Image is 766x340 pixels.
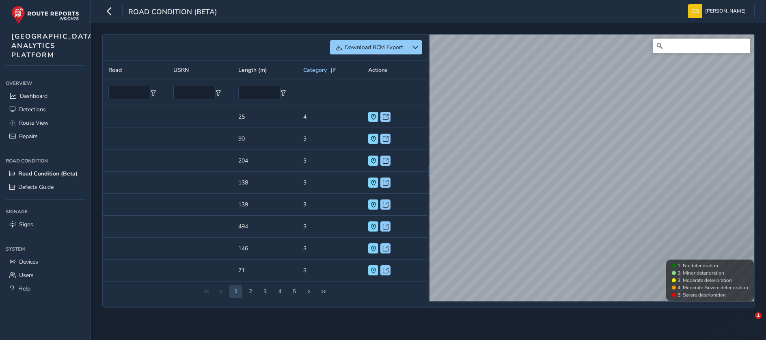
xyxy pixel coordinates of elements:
[298,128,363,150] td: 3
[705,4,746,18] span: [PERSON_NAME]
[233,150,298,172] td: 204
[216,90,221,96] button: Filter
[18,183,54,191] span: Defects Guide
[233,172,298,194] td: 138
[108,66,122,74] span: Road
[688,4,749,18] button: [PERSON_NAME]
[18,285,30,292] span: Help
[298,150,363,172] td: 3
[738,312,758,332] iframe: Intercom live chat
[6,218,85,231] a: Signs
[173,66,189,74] span: USRN
[6,243,85,255] div: System
[429,35,755,301] canvas: Map
[298,216,363,238] td: 3
[19,258,38,266] span: Devices
[19,106,46,113] span: Detections
[6,255,85,269] a: Devices
[368,66,388,74] span: Actions
[6,167,85,180] a: Road Condition (Beta)
[233,216,298,238] td: 494
[345,43,403,51] span: Download RCM Export
[330,40,409,54] button: Download RCM Export
[233,260,298,282] td: 71
[19,132,38,140] span: Repairs
[298,238,363,260] td: 3
[302,285,315,298] button: Next Page
[238,66,267,74] span: Length (m)
[233,194,298,216] td: 139
[755,312,762,319] span: 1
[298,260,363,282] td: 3
[281,90,286,96] button: Filter
[298,194,363,216] td: 3
[19,221,33,228] span: Signs
[317,285,330,298] button: Last Page
[653,39,750,53] input: Search
[233,238,298,260] td: 146
[19,271,34,279] span: Users
[303,66,327,74] span: Category
[678,277,732,284] span: 3: Moderate deterioration
[244,285,257,298] button: Page 3
[678,262,718,269] span: 1: No deterioration
[6,77,85,89] div: Overview
[678,292,726,298] span: 5: Severe deterioration
[6,89,85,103] a: Dashboard
[151,90,156,96] button: Filter
[259,285,272,298] button: Page 4
[233,106,298,128] td: 25
[6,269,85,282] a: Users
[229,285,242,298] button: Page 2
[6,206,85,218] div: Signage
[6,180,85,194] a: Defects Guide
[6,282,85,295] a: Help
[288,285,301,298] button: Page 6
[233,128,298,150] td: 90
[11,32,97,60] span: [GEOGRAPHIC_DATA] ANALYTICS PLATFORM
[128,7,217,18] span: Road Condition (Beta)
[678,284,748,291] span: 4: Moderate-Severe deterioration
[20,92,47,100] span: Dashboard
[11,6,79,24] img: rr logo
[18,170,78,178] span: Road Condition (Beta)
[6,155,85,167] div: Road Condition
[6,130,85,143] a: Repairs
[6,116,85,130] a: Route View
[273,285,286,298] button: Page 5
[688,4,702,18] img: diamond-layout
[6,103,85,116] a: Detections
[298,106,363,128] td: 4
[678,270,724,276] span: 2: Minor deterioration
[298,172,363,194] td: 3
[19,119,49,127] span: Route View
